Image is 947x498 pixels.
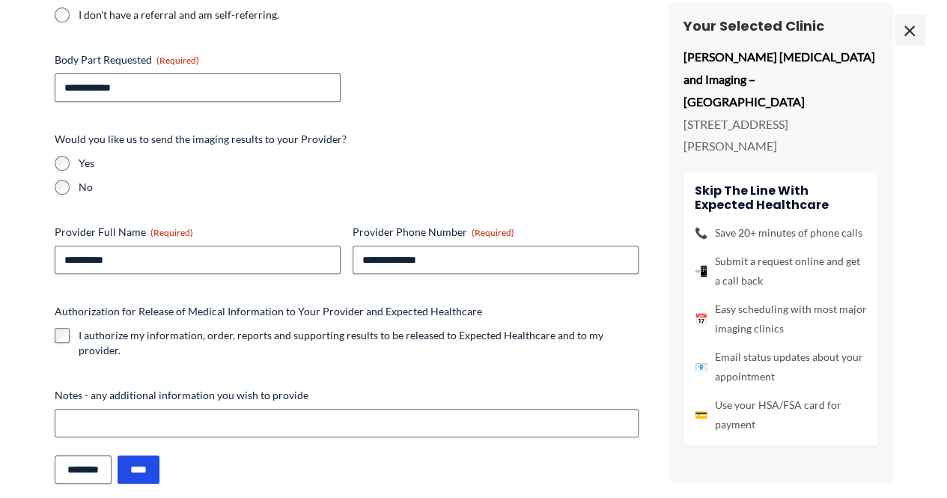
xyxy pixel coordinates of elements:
label: No [79,180,639,195]
span: × [895,15,925,45]
span: 📧 [695,358,707,377]
label: Notes - any additional information you wish to provide [55,388,639,403]
h3: Your Selected Clinic [683,17,878,34]
span: 💳 [695,406,707,425]
p: [STREET_ADDRESS][PERSON_NAME] [683,113,878,157]
li: Easy scheduling with most major imaging clinics [695,300,867,339]
label: Provider Full Name [55,225,341,240]
span: (Required) [156,55,199,66]
li: Submit a request online and get a call back [695,252,867,291]
legend: Would you like us to send the imaging results to your Provider? [55,132,347,147]
label: Yes [79,156,639,171]
label: I authorize my information, order, reports and supporting results to be released to Expected Heal... [79,328,639,358]
li: Save 20+ minutes of phone calls [695,224,867,243]
p: [PERSON_NAME] [MEDICAL_DATA] and Imaging – [GEOGRAPHIC_DATA] [683,46,878,113]
label: Body Part Requested [55,52,341,67]
li: Email status updates about your appointment [695,348,867,387]
span: 📞 [695,224,707,243]
span: 📅 [695,310,707,330]
label: I don't have a referral and am self-referring. [79,7,341,22]
span: (Required) [472,227,514,238]
label: Provider Phone Number [353,225,639,240]
span: (Required) [150,227,193,238]
span: 📲 [695,262,707,282]
legend: Authorization for Release of Medical Information to Your Provider and Expected Healthcare [55,304,482,319]
li: Use your HSA/FSA card for payment [695,396,867,435]
h4: Skip the line with Expected Healthcare [695,183,867,212]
